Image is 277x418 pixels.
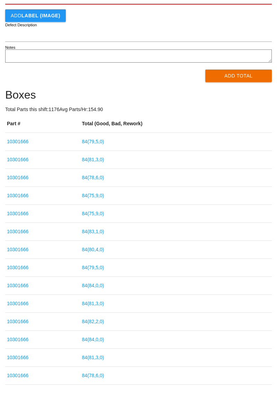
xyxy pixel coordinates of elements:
[7,319,28,324] a: 10301666
[7,139,28,144] a: 10301666
[5,9,66,22] button: AddLABEL (IMAGE)
[82,211,104,216] a: 84(75,9,0)
[80,115,272,133] th: Total (Good, Bad, Rework)
[5,115,80,133] th: Part #
[82,355,104,360] a: 84(81,3,0)
[7,337,28,342] a: 10301666
[5,89,272,101] h4: Boxes
[5,22,37,28] label: Defect Description
[7,373,28,378] a: 10301666
[5,106,272,113] p: Total Parts this shift: 1176 Avg Parts/Hr: 154.90
[7,193,28,198] a: 10301666
[82,301,104,306] a: 84(81,3,0)
[7,157,28,162] a: 10301666
[5,45,15,51] label: Notes
[82,373,104,378] a: 84(78,6,0)
[82,157,104,162] a: 84(81,3,0)
[82,319,104,324] a: 84(82,2,0)
[82,265,104,270] a: 84(79,5,0)
[7,301,28,306] a: 10301666
[82,229,104,234] a: 84(83,1,0)
[205,70,272,82] button: Add Total
[7,247,28,252] a: 10301666
[82,337,104,342] a: 84(84,0,0)
[7,265,28,270] a: 10301666
[7,283,28,288] a: 10301666
[82,139,104,144] a: 84(79,5,0)
[82,175,104,180] a: 84(78,6,0)
[21,13,60,18] b: LABEL (IMAGE)
[7,355,28,360] a: 10301666
[82,247,104,252] a: 84(80,4,0)
[82,193,104,198] a: 84(75,9,0)
[7,229,28,234] a: 10301666
[7,175,28,180] a: 10301666
[7,211,28,216] a: 10301666
[82,283,104,288] a: 84(84,0,0)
